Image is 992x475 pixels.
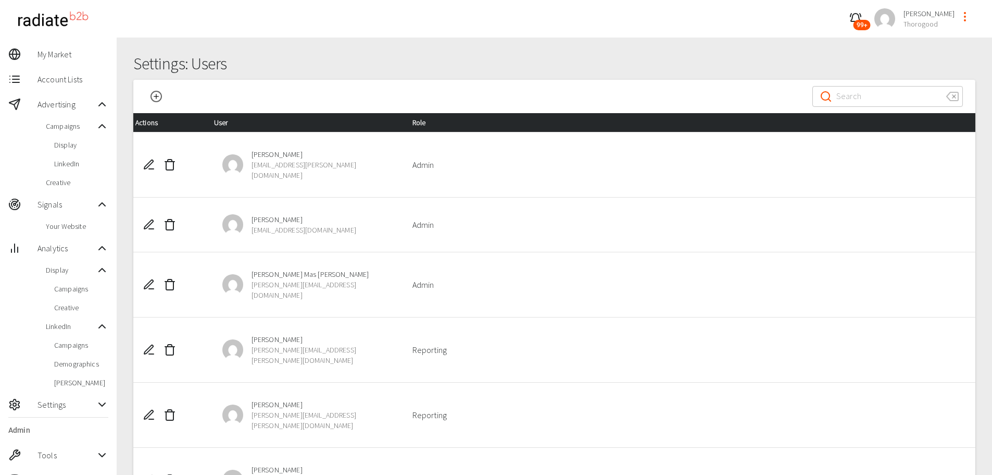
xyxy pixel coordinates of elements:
[222,274,243,295] img: 43a85245673ec10ac7425a8b45f29754
[54,359,108,369] span: Demographics
[139,339,159,360] button: Edit User
[252,345,387,366] span: [PERSON_NAME][EMAIL_ADDRESS][PERSON_NAME][DOMAIN_NAME]
[46,177,108,188] span: Creative
[874,8,895,29] img: a2ca95db2cb9c46c1606a9dd9918c8c6
[955,6,975,27] button: profile-menu
[37,449,96,461] span: Tools
[159,339,180,360] button: Delete User
[903,19,955,29] span: Thorogood
[139,405,159,425] button: Edit User
[37,398,96,411] span: Settings
[252,225,387,235] span: [EMAIL_ADDRESS][DOMAIN_NAME]
[159,274,180,295] button: Delete User
[252,334,387,345] span: [PERSON_NAME]
[37,48,108,60] span: My Market
[412,116,443,129] span: Role
[252,269,387,279] span: [PERSON_NAME] Mas [PERSON_NAME]
[37,98,96,111] span: Advertising
[252,160,387,180] span: [EMAIL_ADDRESS][PERSON_NAME][DOMAIN_NAME]
[37,198,96,211] span: Signals
[159,405,180,425] button: Delete User
[54,284,108,294] span: Campaigns
[845,8,866,29] button: 99+
[37,73,108,86] span: Account Lists
[46,265,96,275] span: Display
[412,409,967,421] p: Reporting
[412,278,967,291] p: Admin
[412,344,967,356] p: Reporting
[222,405,243,425] img: a881cdba3614e50f31fa3595ec5e733e
[252,399,387,410] span: [PERSON_NAME]
[214,116,396,129] div: User
[214,116,245,129] span: User
[46,221,108,232] span: Your Website
[54,159,108,169] span: LinkedIn
[412,159,967,171] p: Admin
[222,339,243,360] img: fbc546a209a0d1bf60bb15f69e262854
[46,121,96,131] span: Campaigns
[252,465,387,475] span: [PERSON_NAME]
[54,340,108,350] span: Campaigns
[12,7,93,31] img: radiateb2b_logo_black.png
[139,214,159,235] button: Edit User
[252,279,387,300] span: [PERSON_NAME][EMAIL_ADDRESS][DOMAIN_NAME]
[903,8,955,19] span: [PERSON_NAME]
[146,86,167,107] button: Add User
[412,218,967,231] p: Admin
[159,154,180,175] button: Delete User
[54,377,108,388] span: [PERSON_NAME]
[133,54,975,74] h1: Settings: Users
[222,154,243,175] img: 84b3ede4596df0bccf02cc4a59d76c71
[820,90,832,103] svg: Search
[139,154,159,175] button: Edit User
[159,214,180,235] button: Delete User
[222,214,243,235] img: 1c6f79833af65e4fc47f3670a7cf3517
[37,242,96,254] span: Analytics
[46,321,96,332] span: LinkedIn
[836,82,938,111] input: Search
[139,274,159,295] button: Edit User
[252,149,387,160] span: [PERSON_NAME]
[412,116,967,129] div: Role
[252,410,387,431] span: [PERSON_NAME][EMAIL_ADDRESS][PERSON_NAME][DOMAIN_NAME]
[54,302,108,313] span: Creative
[252,214,387,225] span: [PERSON_NAME]
[853,20,871,30] span: 99+
[54,140,108,150] span: Display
